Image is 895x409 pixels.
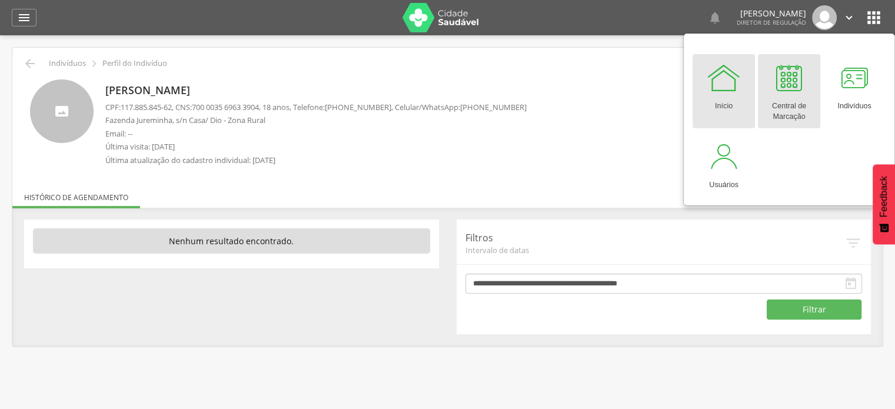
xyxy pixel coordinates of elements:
[33,228,430,254] p: Nenhum resultado encontrado.
[737,18,806,26] span: Diretor de regulação
[105,141,527,152] p: Última visita: [DATE]
[49,59,86,68] p: Indivíduos
[737,9,806,18] p: [PERSON_NAME]
[693,133,755,197] a: Usuários
[105,115,527,126] p: Fazenda Jureminha, s/n Casa/ Dio - Zona Rural
[844,234,862,252] i: 
[325,102,391,112] span: [PHONE_NUMBER]
[23,56,37,71] i: Voltar
[823,54,886,128] a: Indivíduos
[192,102,259,112] span: 700 0035 6963 3904
[102,59,167,68] p: Perfil do Indivíduo
[873,164,895,244] button: Feedback - Mostrar pesquisa
[88,57,101,70] i: 
[864,8,883,27] i: 
[465,231,845,245] p: Filtros
[879,176,889,217] span: Feedback
[708,5,722,30] a: 
[758,54,820,128] a: Central de Marcação
[105,102,527,113] p: CPF: , CNS: , 18 anos, Telefone: , Celular/WhatsApp:
[105,83,527,98] p: [PERSON_NAME]
[844,277,858,291] i: 
[105,155,527,166] p: Última atualização do cadastro individual: [DATE]
[460,102,527,112] span: [PHONE_NUMBER]
[767,300,861,320] button: Filtrar
[708,11,722,25] i: 
[843,11,856,24] i: 
[121,102,172,112] span: 117.885.845-62
[17,11,31,25] i: 
[12,9,36,26] a: 
[105,128,527,139] p: Email: --
[843,5,856,30] a: 
[465,245,845,255] span: Intervalo de datas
